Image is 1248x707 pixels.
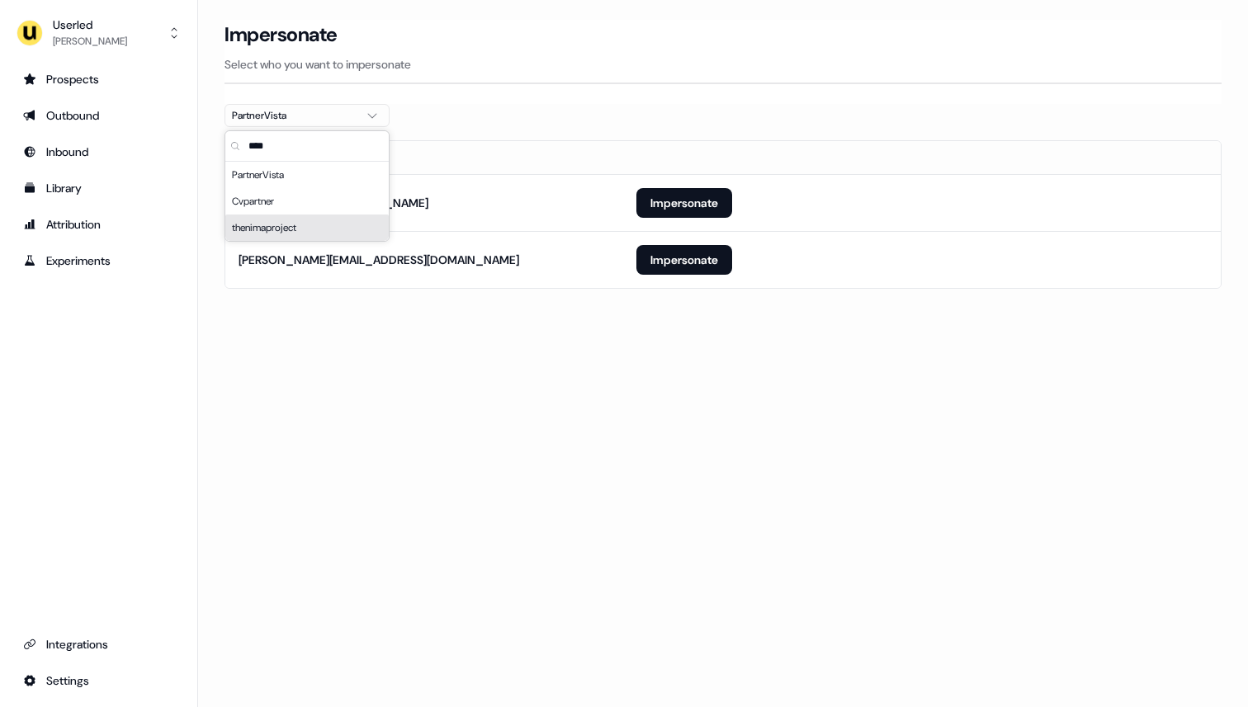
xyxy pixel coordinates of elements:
div: Integrations [23,636,174,653]
h3: Impersonate [225,22,338,47]
div: Settings [23,672,174,689]
div: PartnerVista [232,107,356,124]
button: Impersonate [636,188,732,218]
p: Select who you want to impersonate [225,56,1222,73]
div: Suggestions [225,162,389,241]
button: Impersonate [636,245,732,275]
div: Outbound [23,107,174,124]
div: thenimaproject [225,214,389,241]
a: Go to prospects [13,66,184,92]
div: Inbound [23,144,174,160]
div: Prospects [23,71,174,87]
div: Experiments [23,252,174,269]
a: Go to attribution [13,211,184,238]
div: Attribution [23,216,174,233]
th: Email [225,141,623,174]
div: Cvpartner [225,188,389,214]
button: Userled[PERSON_NAME] [13,13,184,53]
div: Library [23,180,174,196]
a: Go to integrations [13,631,184,658]
button: PartnerVista [225,104,390,127]
div: Userled [53,16,127,33]
div: [PERSON_NAME] [53,33,127,49]
a: Go to integrations [13,667,184,694]
a: Go to Inbound [13,139,184,165]
a: Go to outbound experience [13,102,184,129]
a: Go to templates [13,175,184,201]
div: [PERSON_NAME][EMAIL_ADDRESS][DOMAIN_NAME] [239,252,519,268]
div: PartnerVista [225,162,389,188]
a: Go to experiments [13,247,184,274]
